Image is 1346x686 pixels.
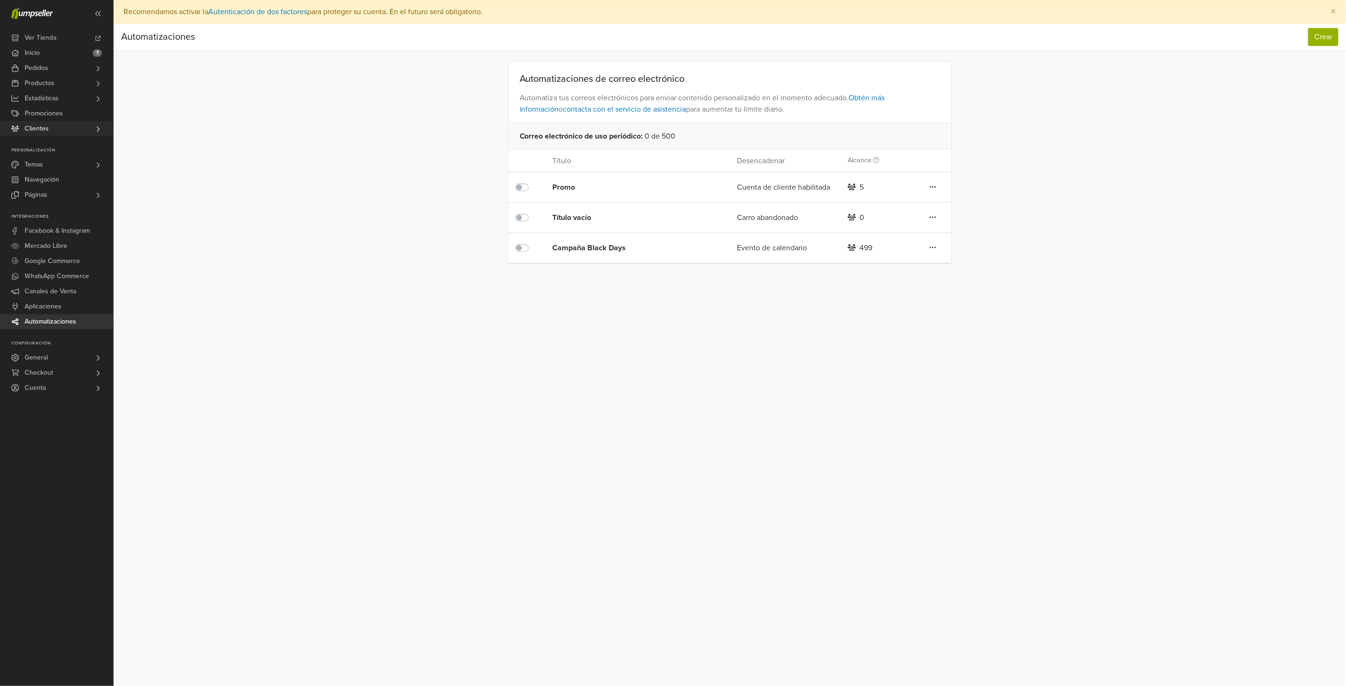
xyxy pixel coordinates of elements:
span: 7 [93,49,102,57]
p: Personalización [11,148,113,153]
a: contacta con el servicio de asistencia [563,105,686,114]
span: WhatsApp Commerce [25,269,89,284]
span: Canales de Venta [25,284,76,299]
p: Configuración [11,341,113,346]
div: Automatizaciones [121,27,195,46]
span: Estadísticas [25,91,59,106]
div: Evento de calendario [730,242,841,254]
div: Título vacío [552,212,700,223]
div: Carro abandonado [730,212,841,223]
div: 499 [860,242,873,254]
span: Automatiza tus correos electrónicos para enviar contenido personalizado en el momento adecuado. o... [508,85,952,123]
span: Automatizaciones [25,314,76,329]
span: Mercado Libre [25,238,67,254]
span: Google Commerce [25,254,80,269]
span: Correo electrónico de uso periódico : [520,131,643,142]
div: 0 [860,212,865,223]
span: Pedidos [25,61,48,76]
p: Integraciones [11,214,113,220]
span: Navegación [25,172,59,187]
div: 5 [860,182,864,193]
div: 0 de 500 [508,123,952,150]
div: Título [545,155,730,167]
div: Desencadenar [730,155,841,167]
div: Promo [552,182,700,193]
label: Alcance [848,155,879,166]
button: Close [1321,0,1346,23]
div: Automatizaciones de correo electrónico [508,73,952,85]
span: Aplicaciones [25,299,62,314]
span: Páginas [25,187,47,202]
span: Clientes [25,121,49,136]
span: Checkout [25,365,53,380]
span: Cuenta [25,380,46,396]
a: Autenticación de dos factores [208,7,307,17]
span: × [1330,5,1336,18]
button: Crear [1308,28,1338,46]
div: Cuenta de cliente habilitada [730,182,841,193]
span: Ver Tienda [25,30,56,45]
span: Inicio [25,45,40,61]
span: Temas [25,157,43,172]
span: General [25,350,48,365]
span: Productos [25,76,54,91]
span: Promociones [25,106,63,121]
span: Facebook & Instagram [25,223,90,238]
div: Campaña Black Days [552,242,700,254]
